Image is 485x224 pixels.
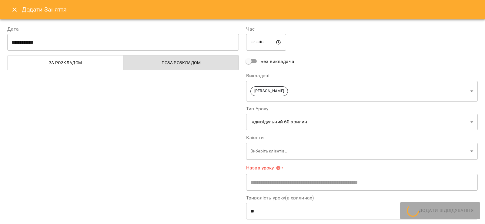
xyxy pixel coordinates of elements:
span: Без викладача [260,58,294,65]
button: Close [7,2,22,17]
span: Назва уроку [246,165,281,170]
label: Час [246,27,478,32]
p: Виберіть клієнтів... [250,148,468,154]
label: Дата [7,27,239,32]
div: [PERSON_NAME] [246,81,478,102]
svg: Вкажіть назву уроку або виберіть клієнтів [276,165,281,170]
label: Викладачі [246,73,478,78]
div: Виберіть клієнтів... [246,142,478,160]
label: Тривалість уроку(в хвилинах) [246,196,478,200]
span: [PERSON_NAME] [251,88,288,94]
span: За розкладом [11,59,120,66]
h6: Додати Заняття [22,5,478,14]
button: Поза розкладом [123,55,239,70]
div: Індивідульний 60 хвилин [246,114,478,131]
label: Клієнти [246,135,478,140]
label: Тип Уроку [246,106,478,111]
span: Поза розкладом [127,59,236,66]
button: За розкладом [7,55,123,70]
